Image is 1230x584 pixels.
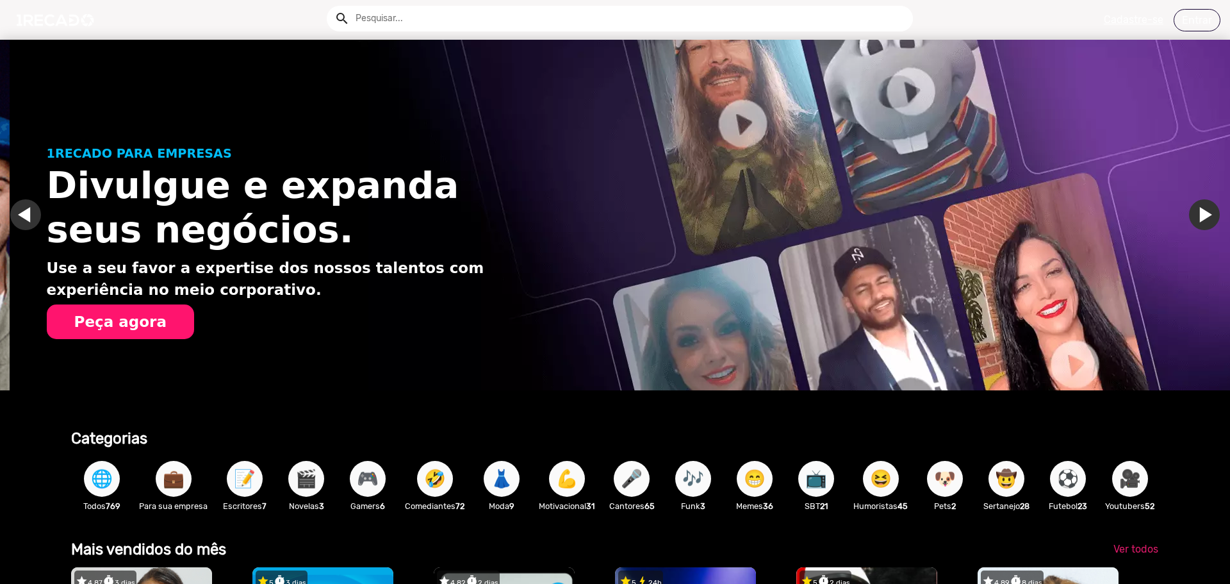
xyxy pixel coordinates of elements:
[334,11,350,26] mat-icon: Example home icon
[295,461,317,497] span: 🎬
[1044,500,1092,512] p: Futebol
[1104,13,1163,26] u: Cadastre-se
[509,501,514,511] b: 9
[1105,500,1154,512] p: Youtubers
[106,501,120,511] b: 769
[898,501,908,511] b: 45
[78,500,126,512] p: Todos
[417,461,453,497] button: 🤣
[921,500,969,512] p: Pets
[71,540,226,558] b: Mais vendidos do mês
[350,461,386,497] button: 🎮
[1020,501,1029,511] b: 28
[792,500,840,512] p: SBT
[288,461,324,497] button: 🎬
[346,6,913,31] input: Pesquisar...
[934,461,956,497] span: 🐶
[282,500,331,512] p: Novelas
[139,500,208,512] p: Para sua empresa
[700,501,705,511] b: 3
[870,461,892,497] span: 😆
[730,500,779,512] p: Memes
[20,199,51,230] a: Ir para o slide anterior
[798,461,834,497] button: 📺
[1057,461,1079,497] span: ⚽
[262,501,266,511] b: 7
[805,461,827,497] span: 📺
[484,461,520,497] button: 👗
[47,257,539,301] p: Use a seu favor a expertise dos nossos talentos com experiência no meio corporativo.
[319,501,324,511] b: 3
[227,461,263,497] button: 📝
[927,461,963,497] button: 🐶
[951,501,956,511] b: 2
[549,461,585,497] button: 💪
[47,145,539,163] p: 1RECADO PARA EMPRESAS
[669,500,717,512] p: Funk
[763,501,773,511] b: 36
[1119,461,1141,497] span: 🎥
[539,500,594,512] p: Motivacional
[84,461,120,497] button: 🌐
[424,461,446,497] span: 🤣
[682,461,704,497] span: 🎶
[675,461,711,497] button: 🎶
[982,500,1031,512] p: Sertanejo
[607,500,656,512] p: Cantores
[380,501,385,511] b: 6
[220,500,269,512] p: Escritores
[357,461,379,497] span: 🎮
[1113,543,1158,555] span: Ver todos
[47,163,539,252] h1: Divulgue e expanda seus negócios.
[163,461,184,497] span: 💼
[586,501,594,511] b: 31
[477,500,526,512] p: Moda
[737,461,773,497] button: 😁
[71,430,147,447] b: Categorias
[1174,9,1220,31] a: Entrar
[820,501,828,511] b: 21
[614,461,650,497] button: 🎤
[91,461,113,497] span: 🌐
[1078,501,1087,511] b: 23
[621,461,643,497] span: 🎤
[156,461,192,497] button: 💼
[47,305,194,339] button: Peça agora
[1199,199,1229,230] a: Ir para o próximo slide
[1112,461,1148,497] button: 🎥
[491,461,512,497] span: 👗
[744,461,766,497] span: 😁
[644,501,655,511] b: 65
[343,500,392,512] p: Gamers
[863,461,899,497] button: 😆
[405,500,464,512] p: Comediantes
[234,461,256,497] span: 📝
[1145,501,1154,511] b: 52
[1050,461,1086,497] button: ⚽
[853,500,908,512] p: Humoristas
[988,461,1024,497] button: 🤠
[455,501,464,511] b: 72
[330,6,352,29] button: Example home icon
[996,461,1017,497] span: 🤠
[556,461,578,497] span: 💪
